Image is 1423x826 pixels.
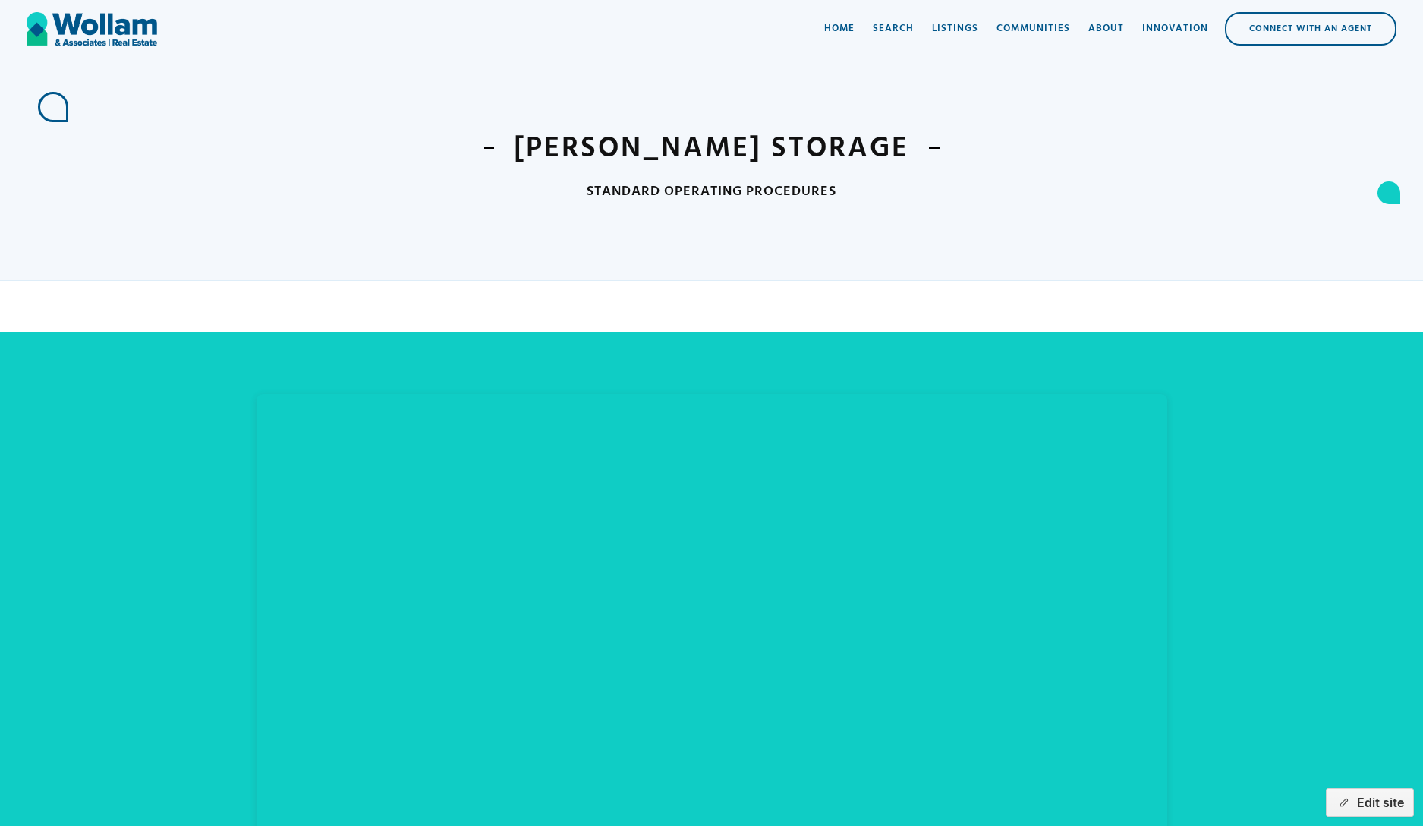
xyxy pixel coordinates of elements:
[1079,6,1133,52] a: About
[815,6,864,52] a: Home
[1225,12,1396,46] a: Connect with an Agent
[494,129,929,168] h1: [PERSON_NAME] STORAGE
[1133,6,1217,52] a: Innovation
[257,183,1167,201] h4: STANDARD OPERATING PROCEDURES
[987,6,1079,52] a: Communities
[864,6,923,52] a: Search
[1326,788,1414,817] button: Edit site
[996,21,1070,36] div: Communities
[932,21,978,36] div: Listings
[1226,14,1395,44] div: Connect with an Agent
[873,21,914,36] div: Search
[824,21,855,36] div: Home
[1088,21,1124,36] div: About
[1142,21,1208,36] div: Innovation
[27,6,157,52] a: home
[923,6,987,52] a: Listings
